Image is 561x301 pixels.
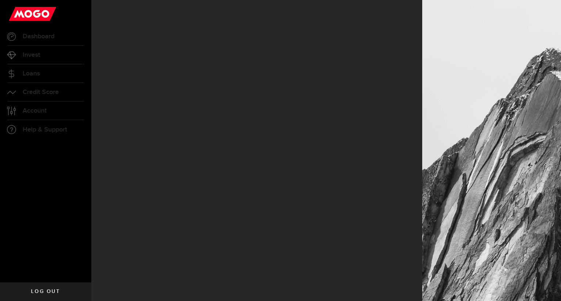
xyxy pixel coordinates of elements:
span: Credit Score [23,89,59,95]
span: Account [23,107,47,114]
span: Invest [23,52,40,58]
span: Loans [23,70,40,77]
span: Dashboard [23,33,54,40]
span: Log out [31,289,60,294]
span: Help & Support [23,126,67,133]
